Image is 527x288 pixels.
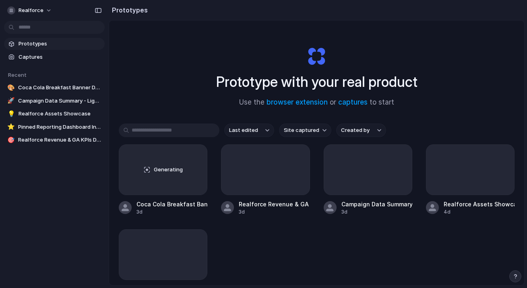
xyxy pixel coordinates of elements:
span: Pinned Reporting Dashboard Integration [18,123,101,131]
a: ⭐Pinned Reporting Dashboard Integration [4,121,105,133]
div: 4d [444,208,515,216]
span: Coca Cola Breakfast Banner Design [18,84,101,92]
a: Realforce Assets Showcase4d [426,144,515,216]
a: 🚀Campaign Data Summary - Light Blue Theme [4,95,105,107]
div: 3d [239,208,310,216]
span: Realforce [19,6,43,14]
div: Realforce Revenue & GA KPIs Dashboard [239,200,310,208]
a: GeneratingCoca Cola Breakfast Banner Design3d [119,144,207,216]
div: 🎯 [7,136,15,144]
span: Created by [341,126,370,134]
span: Realforce Assets Showcase [19,110,101,118]
button: Last edited [224,123,274,137]
div: 3d [341,208,412,216]
div: Coca Cola Breakfast Banner Design [136,200,207,208]
button: Realforce [4,4,56,17]
span: Generating [154,166,183,174]
span: Prototypes [19,40,101,48]
h2: Prototypes [109,5,148,15]
a: Campaign Data Summary - Light Blue Theme3d [324,144,412,216]
span: Captures [19,53,101,61]
h1: Prototype with your real product [216,71,417,93]
a: captures [338,98,368,106]
span: Use the or to start [239,97,394,108]
span: Realforce Revenue & GA KPIs Dashboard [18,136,101,144]
span: Recent [8,72,27,78]
button: Created by [336,123,386,137]
span: Last edited [229,126,258,134]
div: 🚀 [7,97,15,105]
a: Realforce Revenue & GA KPIs Dashboard3d [221,144,310,216]
a: 💡Realforce Assets Showcase [4,108,105,120]
div: Realforce Assets Showcase [444,200,515,208]
a: Captures [4,51,105,63]
span: Campaign Data Summary - Light Blue Theme [18,97,101,105]
a: Prototypes [4,38,105,50]
div: 3d [136,208,207,216]
div: Campaign Data Summary - Light Blue Theme [341,200,412,208]
div: 🎨 [7,84,15,92]
span: Site captured [284,126,319,134]
a: browser extension [267,98,328,106]
button: Site captured [279,123,331,137]
a: 🎨Coca Cola Breakfast Banner Design [4,82,105,94]
div: ⭐ [7,123,15,131]
div: 💡 [7,110,15,118]
a: 🎯Realforce Revenue & GA KPIs Dashboard [4,134,105,146]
